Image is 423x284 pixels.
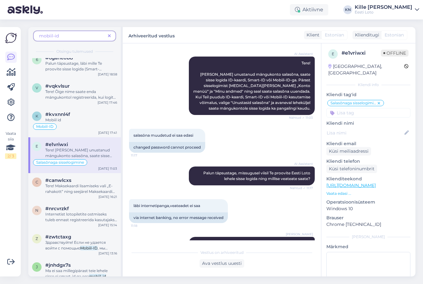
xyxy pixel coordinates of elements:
[98,72,117,77] div: [DATE] 18:58
[200,259,244,268] div: Ava vestlus uuesti
[45,142,68,147] span: #e1vriwxi
[45,112,70,117] span: #kvxnnl4f
[98,223,117,227] div: [DATE] 15:14
[289,115,313,120] span: Nähtud ✓ 11:03
[290,4,328,15] div: Aktiivne
[5,32,17,44] img: Askly Logo
[327,129,403,136] input: Lisa nimi
[330,101,377,105] span: Salasõnaga sisselogimine
[36,265,38,269] span: j
[326,221,410,228] p: Chrome [TECHNICAL_ID]
[45,61,102,77] span: Palun täpsustage, läbi mille Te proovite sisse logida (Smart-ID,
[289,186,313,190] span: Nähtud ✓ 11:17
[129,142,205,153] div: changed password cannot proceed
[355,5,412,10] div: Kille [PERSON_NAME]
[326,205,410,212] p: Windows 10
[343,5,352,14] div: KN
[133,203,200,208] span: läbi internetipanga,veateadet ei saa
[5,131,16,159] div: Vaata siia
[332,52,334,56] span: e
[36,144,38,149] span: e
[326,243,410,250] p: Märkmed
[355,5,419,15] a: Kille [PERSON_NAME]Eesti Loto
[326,176,410,182] p: Klienditeekond
[5,153,16,159] div: 2 / 3
[326,165,377,173] div: Küsi telefoninumbrit
[326,120,410,127] p: Kliendi nimi
[289,52,313,56] span: AI Assistent
[193,61,311,111] span: Tere! [PERSON_NAME] unustanud mängukonto salasõna, saate sisse logida ID-kaardi, Smart-ID või Mob...
[326,108,410,117] input: Lisa tag
[326,140,410,147] p: Kliendi email
[203,171,311,181] span: Palun täpsustage, missugusel viisil Te proovite Eesti Loto lehele sisse logida ning millise veate...
[36,180,38,184] span: c
[128,31,175,39] label: Arhiveeritud vestlus
[45,206,69,211] span: #nrcvrzkf
[286,232,313,237] span: [PERSON_NAME]
[99,194,117,199] div: [DATE] 16:21
[45,183,115,216] span: Tere! Maksekaardi lisamiseks vali „E-rahakott“ ning seejärel Maksekaardi valikus „[PERSON_NAME] m...
[326,158,410,165] p: Kliendi telefon
[99,251,117,256] div: [DATE] 13:16
[326,191,410,196] p: Vaata edasi ...
[326,183,376,188] a: [URL][DOMAIN_NAME]
[98,100,117,105] div: [DATE] 17:46
[36,57,38,62] span: 6
[89,274,106,279] mark: mobiil-id
[326,215,410,221] p: Brauser
[381,50,409,57] span: Offline
[45,268,108,279] span: Ma ei saa millegipärast teie lehele sisse ei smart-id ga ega
[98,130,117,135] div: [DATE] 17:41
[355,10,412,15] div: Eesti Loto
[289,161,313,166] span: AI Assistent
[45,83,70,89] span: #vqkvlsur
[45,148,112,164] span: Tere! [PERSON_NAME] unustanud mängukonto salasõna, saate sisse logida ID-kaardi, Smart-ID või
[200,250,244,255] span: Vestlus on arhiveeritud
[45,89,116,105] span: Tere! Õige nime saate enda mängukontol registreerida, kui logite sisse ID-kaardi, Smart-ID või
[36,85,38,90] span: v
[325,32,344,38] span: Estonian
[35,208,38,213] span: n
[39,33,59,39] span: mobiil-id
[98,166,117,171] div: [DATE] 11:03
[385,32,404,38] span: Estonian
[45,177,71,183] span: #canwlcxs
[80,246,98,250] mark: Mobiil-ID
[326,91,410,98] p: Kliendi tag'id
[352,32,379,38] div: Klienditugi
[36,161,84,164] span: Salasõnaga sisselogimine
[45,262,71,268] span: #jnhdgx7s
[326,199,410,205] p: Operatsioonisüsteem
[131,223,155,228] span: 11:18
[326,234,410,240] div: [PERSON_NAME]
[304,32,319,38] div: Klient
[129,212,228,223] div: via internet banking, no error message received
[328,63,404,76] div: [GEOGRAPHIC_DATA], [GEOGRAPHIC_DATA]
[133,133,193,138] span: salasöna muudetud ei saa edasi
[36,236,38,241] span: z
[36,125,54,128] span: Mobiil-ID
[45,117,61,122] span: Mobiil id
[36,114,38,118] span: k
[131,153,155,158] span: 11:17
[56,49,93,54] span: Otsingu tulemused
[341,49,381,57] div: # e1vriwxi
[45,234,71,240] span: #zwtctaxg
[326,82,410,88] div: Kliendi info
[45,240,106,250] span: Здравствуйте! Если не удается войти с помощью
[326,147,371,156] div: Küsi meiliaadressi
